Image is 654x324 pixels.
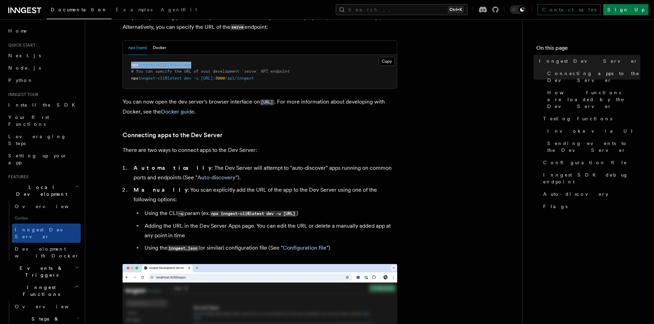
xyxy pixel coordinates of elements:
[184,76,191,81] span: dev
[5,149,81,169] a: Setting up your app
[547,89,640,110] span: How functions are loaded by the Dev Server
[142,221,397,240] li: Adding the URL in the Dev Server Apps page. You can edit the URL or delete a manually added app a...
[142,243,397,253] li: Using the (or similar) configuration file (See " ")
[12,243,81,262] a: Development with Docker
[540,156,640,169] a: Configuration file
[142,208,397,218] li: Using the CLI param (ex. )
[12,213,81,224] span: Guides
[260,99,274,105] code: [URL]
[5,49,81,62] a: Next.js
[225,76,254,81] span: /api/inngest
[15,227,73,239] span: Inngest Dev Server
[134,165,211,171] strong: Automatically
[138,76,182,81] span: inngest-cli@latest
[134,187,188,193] strong: Manually
[5,181,81,200] button: Local Development
[12,224,81,243] a: Inngest Dev Server
[5,99,81,111] a: Install the SDK
[51,7,107,12] span: Documentation
[8,27,27,34] span: Home
[5,25,81,37] a: Home
[131,69,290,74] span: # You can specify the URL of your development `serve` API endpoint
[543,171,640,185] span: Inngest SDK debug endpoint
[112,2,157,19] a: Examples
[510,5,526,14] button: Toggle dark mode
[260,98,274,105] a: [URL]
[5,62,81,74] a: Node.js
[336,4,468,15] button: Search...Ctrl+K
[12,300,81,313] a: Overview
[210,211,297,217] code: npx inngest-cli@latest dev -u [URL]
[153,41,166,55] button: Docker
[539,58,638,64] span: Inngest Dev Server
[123,97,397,117] p: You can now open the dev server's browser interface on . For more information about developing wi...
[5,200,81,262] div: Local Development
[536,44,640,55] h4: On this page
[161,108,194,115] a: Docker guide
[283,244,326,251] a: Configuration file
[5,92,38,97] span: Inngest tour
[8,53,41,58] span: Next.js
[47,2,112,19] a: Documentation
[15,204,85,209] span: Overview
[131,76,138,81] span: npx
[168,245,199,251] code: inngest.json
[5,43,35,48] span: Quick start
[177,211,185,217] code: -u
[540,169,640,188] a: Inngest SDK debug endpoint
[8,77,33,83] span: Python
[544,125,640,137] a: Invoke via UI
[8,153,67,165] span: Setting up your app
[5,262,81,281] button: Events & Triggers
[8,65,41,71] span: Node.js
[8,134,66,146] span: Leveraging Steps
[603,4,649,15] a: Sign Up
[540,188,640,200] a: Auto-discovery
[536,55,640,67] a: Inngest Dev Server
[116,7,152,12] span: Examples
[547,70,640,84] span: Connecting apps to the Dev Server
[543,115,612,122] span: Testing functions
[157,2,201,19] a: AgentKit
[15,304,85,309] span: Overview
[5,265,75,278] span: Events & Triggers
[547,140,640,154] span: Sending events to the Dev Server
[544,86,640,112] a: How functions are loaded by the Dev Server
[131,62,138,67] span: npx
[8,102,79,108] span: Install the SDK
[448,6,463,13] kbd: Ctrl+K
[131,185,397,253] li: : You scan explicitly add the URL of the app to the Dev Server using one of the following options:
[230,24,245,30] code: serve
[215,76,225,81] span: 3000
[540,200,640,213] a: Flags
[5,174,28,180] span: Features
[123,145,397,155] p: There are two ways to connect apps to the Dev Server:
[123,130,222,140] a: Connecting apps to the Dev Server
[8,115,49,127] span: Your first Functions
[5,184,75,197] span: Local Development
[544,137,640,156] a: Sending events to the Dev Server
[379,57,395,66] button: Copy
[543,191,608,197] span: Auto-discovery
[201,76,215,81] span: [URL]:
[5,284,74,298] span: Inngest Functions
[194,76,198,81] span: -u
[543,159,627,166] span: Configuration file
[15,246,79,259] span: Development with Docker
[538,4,600,15] a: Contact sales
[340,14,378,21] a: Auto-discovery
[138,62,182,67] span: inngest-cli@latest
[161,7,197,12] span: AgentKit
[544,67,640,86] a: Connecting apps to the Dev Server
[5,74,81,86] a: Python
[547,128,639,134] span: Invoke via UI
[184,62,191,67] span: dev
[197,174,236,181] a: Auto-discovery
[5,281,81,300] button: Inngest Functions
[5,111,81,130] a: Your first Functions
[5,130,81,149] a: Leveraging Steps
[12,200,81,213] a: Overview
[540,112,640,125] a: Testing functions
[128,41,147,55] button: npx (npm)
[131,163,397,182] li: : The Dev Server will attempt to "auto-discover" apps running on common ports and endpoints (See ...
